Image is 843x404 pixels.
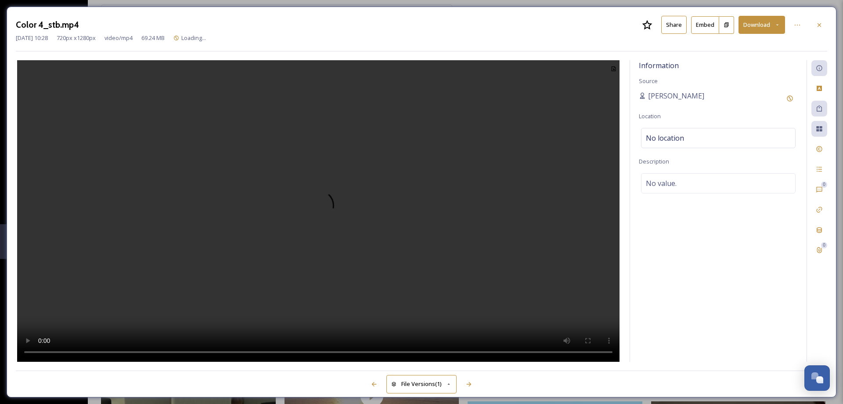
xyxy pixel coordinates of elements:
span: Information [639,61,679,70]
h3: Color 4_stb.mp4 [16,18,79,31]
span: video/mp4 [104,34,133,42]
span: Location [639,112,661,120]
span: 69.24 MB [141,34,165,42]
span: Description [639,157,669,165]
button: Share [661,16,687,34]
button: File Versions(1) [386,375,457,393]
span: No value. [646,178,677,189]
button: Open Chat [804,365,830,391]
div: 0 [821,182,827,188]
span: [DATE] 10:28 [16,34,48,42]
span: Loading... [181,34,206,42]
button: Download [739,16,785,34]
span: Source [639,77,658,85]
span: [PERSON_NAME] [648,91,704,101]
span: 720 px x 1280 px [57,34,96,42]
div: 0 [821,242,827,248]
button: Embed [691,16,719,34]
span: No location [646,133,684,143]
